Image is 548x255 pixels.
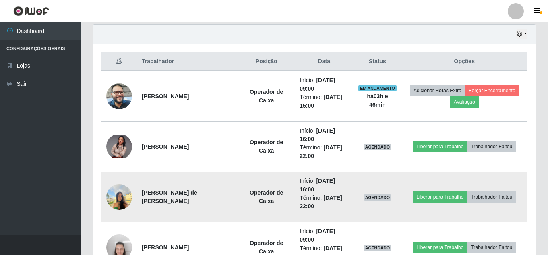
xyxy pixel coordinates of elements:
[364,194,392,201] span: AGENDADO
[106,180,132,214] img: 1744233316031.jpeg
[364,144,392,150] span: AGENDADO
[300,127,335,142] time: [DATE] 16:00
[238,52,295,71] th: Posição
[300,194,348,211] li: Término:
[142,143,189,150] strong: [PERSON_NAME]
[300,77,335,92] time: [DATE] 09:00
[106,135,132,158] img: 1757512540687.jpeg
[410,85,465,96] button: Adicionar Horas Extra
[13,6,49,16] img: CoreUI Logo
[106,79,132,113] img: 1755090695387.jpeg
[465,85,519,96] button: Forçar Encerramento
[402,52,527,71] th: Opções
[295,52,353,71] th: Data
[450,96,479,108] button: Avaliação
[353,52,401,71] th: Status
[467,191,516,203] button: Trabalhador Faltou
[250,89,283,104] strong: Operador de Caixa
[300,93,348,110] li: Término:
[300,178,335,193] time: [DATE] 16:00
[300,227,348,244] li: Início:
[142,93,189,100] strong: [PERSON_NAME]
[413,242,467,253] button: Liberar para Trabalho
[137,52,238,71] th: Trabalhador
[142,189,197,204] strong: [PERSON_NAME] de [PERSON_NAME]
[300,76,348,93] li: Início:
[467,141,516,152] button: Trabalhador Faltou
[250,240,283,255] strong: Operador de Caixa
[300,228,335,243] time: [DATE] 09:00
[300,143,348,160] li: Término:
[367,93,388,108] strong: há 03 h e 46 min
[413,141,467,152] button: Liberar para Trabalho
[413,191,467,203] button: Liberar para Trabalho
[250,139,283,154] strong: Operador de Caixa
[300,126,348,143] li: Início:
[300,177,348,194] li: Início:
[142,244,189,251] strong: [PERSON_NAME]
[358,85,397,91] span: EM ANDAMENTO
[467,242,516,253] button: Trabalhador Faltou
[364,245,392,251] span: AGENDADO
[250,189,283,204] strong: Operador de Caixa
